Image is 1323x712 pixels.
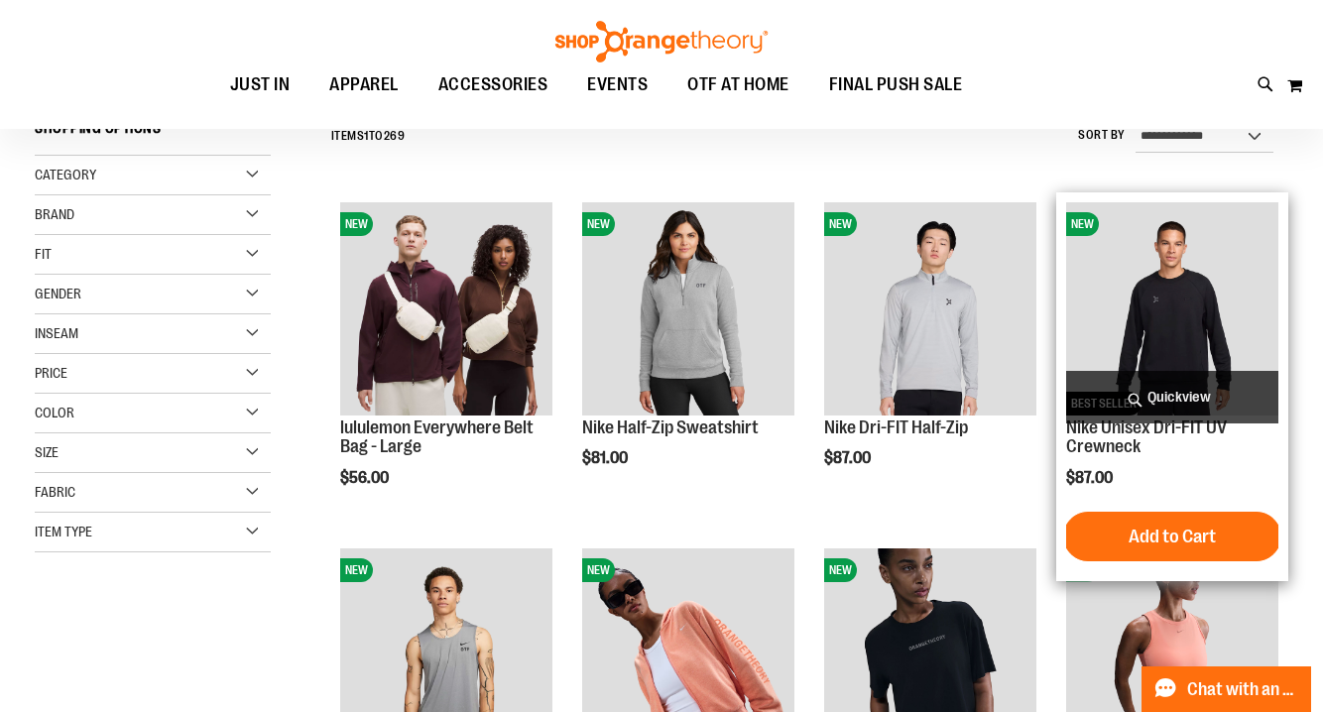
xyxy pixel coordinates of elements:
[582,417,759,437] a: Nike Half-Zip Sweatshirt
[1142,666,1312,712] button: Chat with an Expert
[1129,526,1216,547] span: Add to Cart
[582,202,794,417] a: Nike Half-Zip SweatshirtNEW
[35,444,59,460] span: Size
[340,558,373,582] span: NEW
[340,202,552,417] a: lululemon Everywhere Belt Bag - LargeNEW
[824,212,857,236] span: NEW
[35,246,52,262] span: Fit
[1066,202,1278,415] img: Nike Unisex Dri-FIT UV Crewneck
[814,192,1046,518] div: product
[329,62,399,107] span: APPAREL
[35,365,67,381] span: Price
[340,212,373,236] span: NEW
[552,21,771,62] img: Shop Orangetheory
[35,325,78,341] span: Inseam
[1066,202,1278,417] a: Nike Unisex Dri-FIT UV CrewneckNEWBEST SELLER
[582,558,615,582] span: NEW
[35,167,96,182] span: Category
[438,62,548,107] span: ACCESSORIES
[340,417,534,457] a: lululemon Everywhere Belt Bag - Large
[331,121,406,152] h2: Items to
[1056,192,1288,581] div: product
[35,524,92,539] span: Item Type
[582,202,794,415] img: Nike Half-Zip Sweatshirt
[35,111,271,156] strong: Shopping Options
[687,62,789,107] span: OTF AT HOME
[210,62,310,108] a: JUST IN
[829,62,963,107] span: FINAL PUSH SALE
[384,129,406,143] span: 269
[809,62,983,108] a: FINAL PUSH SALE
[419,62,568,108] a: ACCESSORIES
[1066,212,1099,236] span: NEW
[330,192,562,537] div: product
[582,449,631,467] span: $81.00
[1187,680,1299,699] span: Chat with an Expert
[35,484,75,500] span: Fabric
[35,405,74,420] span: Color
[230,62,291,107] span: JUST IN
[567,62,667,108] a: EVENTS
[309,62,419,107] a: APPAREL
[1066,371,1278,423] a: Quickview
[824,417,968,437] a: Nike Dri-FIT Half-Zip
[582,212,615,236] span: NEW
[824,202,1036,417] a: Nike Dri-FIT Half-ZipNEW
[572,192,804,518] div: product
[35,206,74,222] span: Brand
[667,62,809,108] a: OTF AT HOME
[824,202,1036,415] img: Nike Dri-FIT Half-Zip
[1066,469,1116,487] span: $87.00
[1063,512,1281,561] button: Add to Cart
[340,469,392,487] span: $56.00
[364,129,369,143] span: 1
[35,286,81,301] span: Gender
[824,558,857,582] span: NEW
[1078,127,1126,144] label: Sort By
[340,202,552,415] img: lululemon Everywhere Belt Bag - Large
[824,449,874,467] span: $87.00
[1066,417,1227,457] a: Nike Unisex Dri-FIT UV Crewneck
[587,62,648,107] span: EVENTS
